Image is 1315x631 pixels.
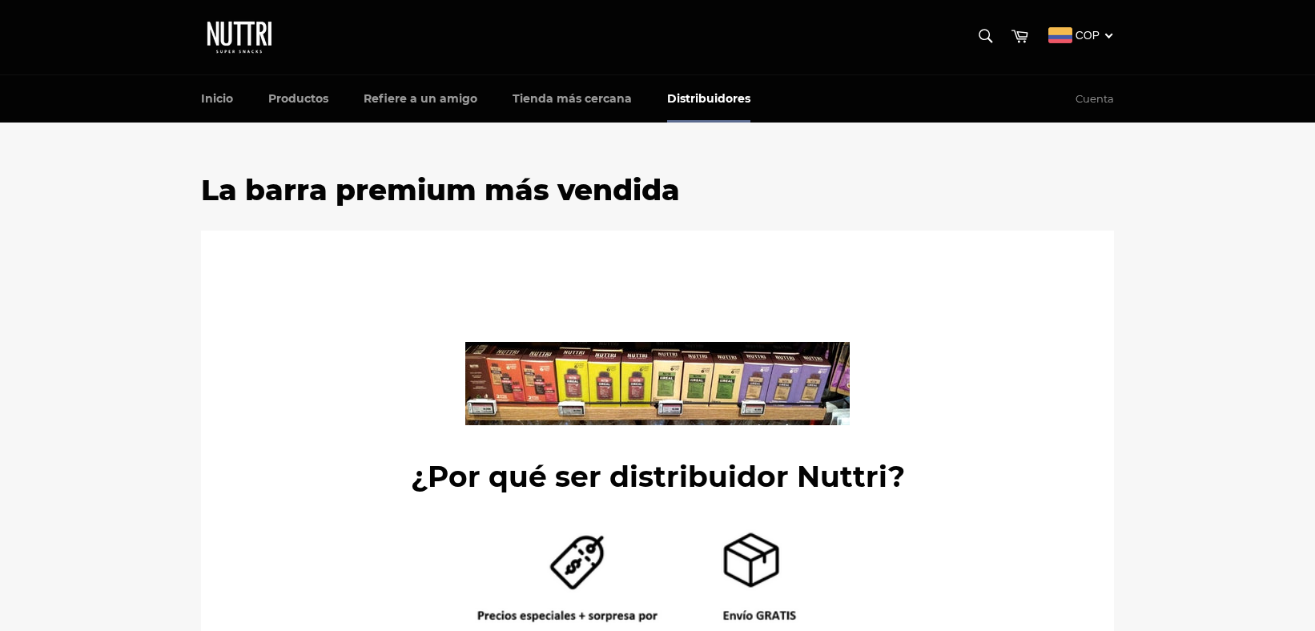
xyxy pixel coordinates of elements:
[651,75,766,123] a: Distribuidores
[201,16,281,58] img: Nuttri
[411,459,905,494] strong: ¿Por qué ser distribuidor Nuttri?
[201,171,1114,211] h1: La barra premium más vendida
[1076,29,1100,42] span: COP
[497,75,648,123] a: Tienda más cercana
[252,75,344,123] a: Productos
[1068,76,1122,123] a: Cuenta
[185,75,249,123] a: Inicio
[348,75,493,123] a: Refiere a un amigo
